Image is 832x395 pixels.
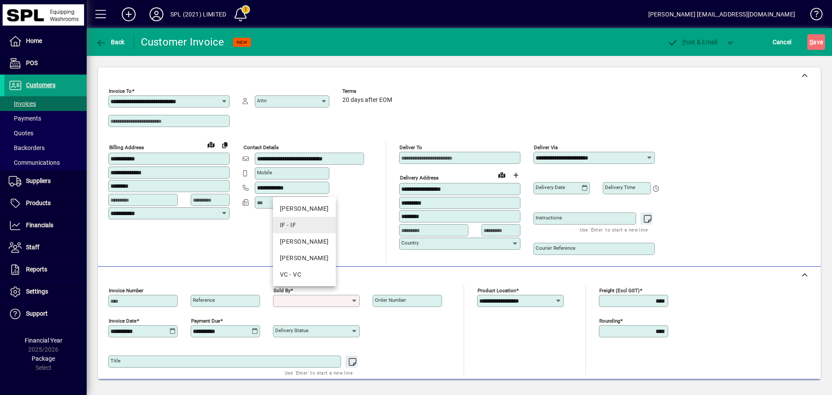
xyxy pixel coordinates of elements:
span: Reports [26,266,47,273]
span: NEW [237,39,247,45]
mat-label: Country [401,240,419,246]
mat-label: Invoice number [109,287,143,294]
span: Staff [26,244,39,251]
span: Invoices [9,100,36,107]
a: POS [4,52,87,74]
button: Choose address [509,168,523,182]
button: Post & Email [663,34,722,50]
mat-label: Attn [257,98,266,104]
mat-label: Courier Reference [536,245,575,251]
span: Products [26,199,51,206]
span: Payments [9,115,41,122]
span: Quotes [9,130,33,137]
a: Staff [4,237,87,258]
mat-label: Title [110,358,120,364]
button: Profile [143,7,170,22]
a: Financials [4,215,87,236]
mat-hint: Use 'Enter' to start a new line [580,225,648,235]
div: [PERSON_NAME] [280,237,329,246]
div: SPL (2021) LIMITED [170,7,226,21]
mat-option: VC - VC [273,266,336,283]
span: Support [26,310,48,317]
span: Package [32,355,55,362]
span: Settings [26,288,48,295]
mat-label: Sold by [273,287,290,294]
a: Home [4,30,87,52]
mat-label: Invoice date [109,318,136,324]
mat-option: KC - KC [273,250,336,266]
span: 20 days after EOM [342,97,392,104]
mat-label: Order number [375,297,406,303]
mat-option: IF - IF [273,217,336,233]
span: Terms [342,88,394,94]
div: [PERSON_NAME] [280,254,329,263]
a: Communications [4,155,87,170]
button: Cancel [770,34,794,50]
span: S [809,39,813,46]
span: Backorders [9,144,45,151]
button: Add [115,7,143,22]
span: Financials [26,222,53,229]
span: ave [809,35,823,49]
a: Payments [4,111,87,126]
span: Financial Year [25,337,62,344]
mat-option: DH - DH [273,200,336,217]
a: Settings [4,281,87,303]
mat-label: Instructions [536,215,562,221]
a: Suppliers [4,170,87,192]
div: Customer Invoice [141,35,224,49]
mat-label: Reference [193,297,215,303]
div: VC - VC [280,270,329,279]
mat-hint: Use 'Enter' to start a new line [285,368,353,378]
mat-label: Mobile [257,170,272,176]
a: View on map [495,168,509,182]
mat-label: Payment due [191,318,220,324]
mat-label: Freight (excl GST) [599,287,640,294]
mat-label: Delivery status [275,327,309,333]
mat-option: JA - JA [273,233,336,250]
mat-label: Delivery time [605,184,635,190]
span: Suppliers [26,177,51,184]
span: ost & Email [667,39,718,46]
a: Quotes [4,126,87,140]
a: Backorders [4,140,87,155]
span: Customers [26,82,55,88]
span: Back [96,39,125,46]
mat-label: Product location [478,287,516,294]
a: Reports [4,259,87,281]
mat-label: Deliver via [534,144,558,150]
mat-label: Invoice To [109,88,132,94]
a: Support [4,303,87,325]
span: P [682,39,686,46]
div: [PERSON_NAME] [EMAIL_ADDRESS][DOMAIN_NAME] [648,7,795,21]
span: Cancel [773,35,792,49]
button: Save [807,34,825,50]
button: Copy to Delivery address [218,138,232,152]
span: Communications [9,159,60,166]
div: IF - IF [280,221,329,230]
a: Products [4,193,87,214]
button: Back [94,34,127,50]
mat-label: Delivery date [536,184,565,190]
app-page-header-button: Back [87,34,134,50]
div: [PERSON_NAME] [280,204,329,213]
a: View on map [204,137,218,151]
mat-label: Deliver To [400,144,422,150]
span: POS [26,59,38,66]
a: Knowledge Base [804,2,821,30]
mat-label: Rounding [599,318,620,324]
span: Home [26,37,42,44]
a: Invoices [4,96,87,111]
